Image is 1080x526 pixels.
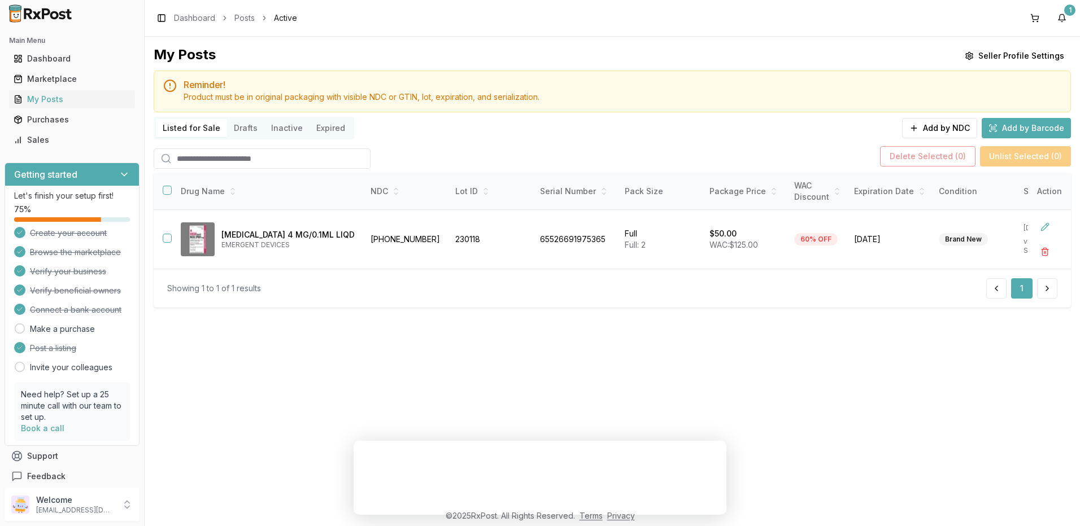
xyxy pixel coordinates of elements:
[30,285,121,296] span: Verify beneficial owners
[9,49,135,69] a: Dashboard
[30,362,112,373] a: Invite your colleagues
[455,186,526,197] div: Lot ID
[902,118,977,138] button: Add by NDC
[540,186,611,197] div: Serial Number
[9,36,135,45] h2: Main Menu
[174,12,215,24] a: Dashboard
[310,119,352,137] button: Expired
[14,94,130,105] div: My Posts
[21,389,123,423] p: Need help? Set up a 25 minute call with our team to set up.
[14,73,130,85] div: Marketplace
[709,228,737,239] p: $50.00
[5,50,140,68] button: Dashboard
[167,283,261,294] div: Showing 1 to 1 of 1 results
[264,119,310,137] button: Inactive
[625,240,646,249] span: Full: 2
[1042,488,1069,515] iframe: Intercom live chat
[30,247,121,258] span: Browse the marketplace
[618,173,703,210] th: Pack Size
[5,466,140,486] button: Feedback
[5,5,77,23] img: RxPost Logo
[30,304,121,315] span: Connect a bank account
[221,240,355,249] p: EMERGENT DEVICES
[1035,217,1055,237] button: Edit
[227,119,264,137] button: Drafts
[939,233,988,246] div: Brand New
[354,441,726,515] iframe: Survey from RxPost
[181,186,355,197] div: Drug Name
[14,53,130,64] div: Dashboard
[1053,9,1071,27] button: 1
[607,511,635,520] a: Privacy
[9,130,135,150] a: Sales
[36,506,115,515] p: [EMAIL_ADDRESS][DOMAIN_NAME]
[1064,5,1075,16] div: 1
[156,119,227,137] button: Listed for Sale
[27,471,66,482] span: Feedback
[580,511,603,520] a: Terms
[36,494,115,506] p: Welcome
[14,190,130,201] p: Let's finish your setup first!
[9,89,135,109] a: My Posts
[1028,173,1071,210] th: Action
[30,266,106,277] span: Verify your business
[21,423,64,433] a: Book a call
[184,91,1061,103] div: Product must be in original packaging with visible NDC or GTIN, lot, expiration, and serialization.
[5,446,140,466] button: Support
[371,186,442,197] div: NDC
[30,343,76,354] span: Post a listing
[221,229,355,240] p: [MEDICAL_DATA] 4 MG/0.1ML LIQD
[1024,223,1066,233] p: [DATE]
[982,118,1071,138] button: Add by Barcode
[1011,278,1033,299] button: 1
[1024,186,1066,197] div: Source
[5,111,140,129] button: Purchases
[794,180,841,203] div: WAC Discount
[9,69,135,89] a: Marketplace
[794,233,838,246] div: 60% OFF
[9,109,135,130] a: Purchases
[364,210,448,269] td: [PHONE_NUMBER]
[709,240,758,249] span: WAC: $125.00
[448,210,533,269] td: 230118
[14,204,31,215] span: 75 %
[174,12,297,24] nav: breadcrumb
[234,12,255,24] a: Posts
[5,131,140,149] button: Sales
[14,114,130,125] div: Purchases
[533,210,618,269] td: 65526691975365
[958,46,1071,66] button: Seller Profile Settings
[1024,237,1066,255] p: via NDC Search
[184,80,1061,89] h5: Reminder!
[618,210,703,269] td: Full
[30,227,107,239] span: Create your account
[5,70,140,88] button: Marketplace
[854,234,925,245] span: [DATE]
[709,186,781,197] div: Package Price
[30,323,95,335] a: Make a purchase
[154,46,216,66] div: My Posts
[932,173,1017,210] th: Condition
[14,134,130,146] div: Sales
[14,168,77,181] h3: Getting started
[11,496,29,514] img: User avatar
[181,222,215,256] img: Narcan 4 MG/0.1ML LIQD
[854,186,925,197] div: Expiration Date
[274,12,297,24] span: Active
[5,90,140,108] button: My Posts
[1035,242,1055,262] button: Delete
